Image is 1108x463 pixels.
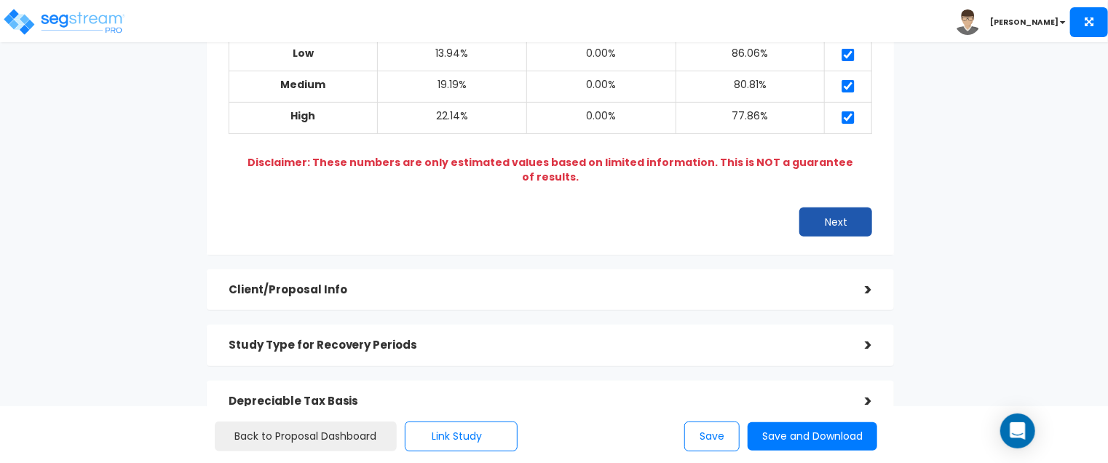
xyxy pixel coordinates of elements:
[527,102,676,133] td: 0.00%
[676,102,825,133] td: 77.86%
[405,422,518,451] button: Link Study
[215,422,397,451] a: Back to Proposal Dashboard
[990,17,1058,28] b: [PERSON_NAME]
[378,71,527,102] td: 19.19%
[955,9,981,35] img: avatar.png
[748,422,877,451] button: Save and Download
[527,39,676,71] td: 0.00%
[684,422,740,451] button: Save
[378,39,527,71] td: 13.94%
[2,7,126,36] img: logo_pro_r.png
[248,155,853,184] b: Disclaimer: These numbers are only estimated values based on limited information. This is NOT a g...
[229,284,844,296] h5: Client/Proposal Info
[676,71,825,102] td: 80.81%
[1000,413,1035,448] div: Open Intercom Messenger
[676,39,825,71] td: 86.06%
[843,279,872,301] div: >
[527,71,676,102] td: 0.00%
[290,108,315,123] b: High
[293,46,314,60] b: Low
[229,395,844,408] h5: Depreciable Tax Basis
[378,102,527,133] td: 22.14%
[799,207,872,237] button: Next
[843,390,872,413] div: >
[280,77,325,92] b: Medium
[229,339,844,352] h5: Study Type for Recovery Periods
[843,334,872,357] div: >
